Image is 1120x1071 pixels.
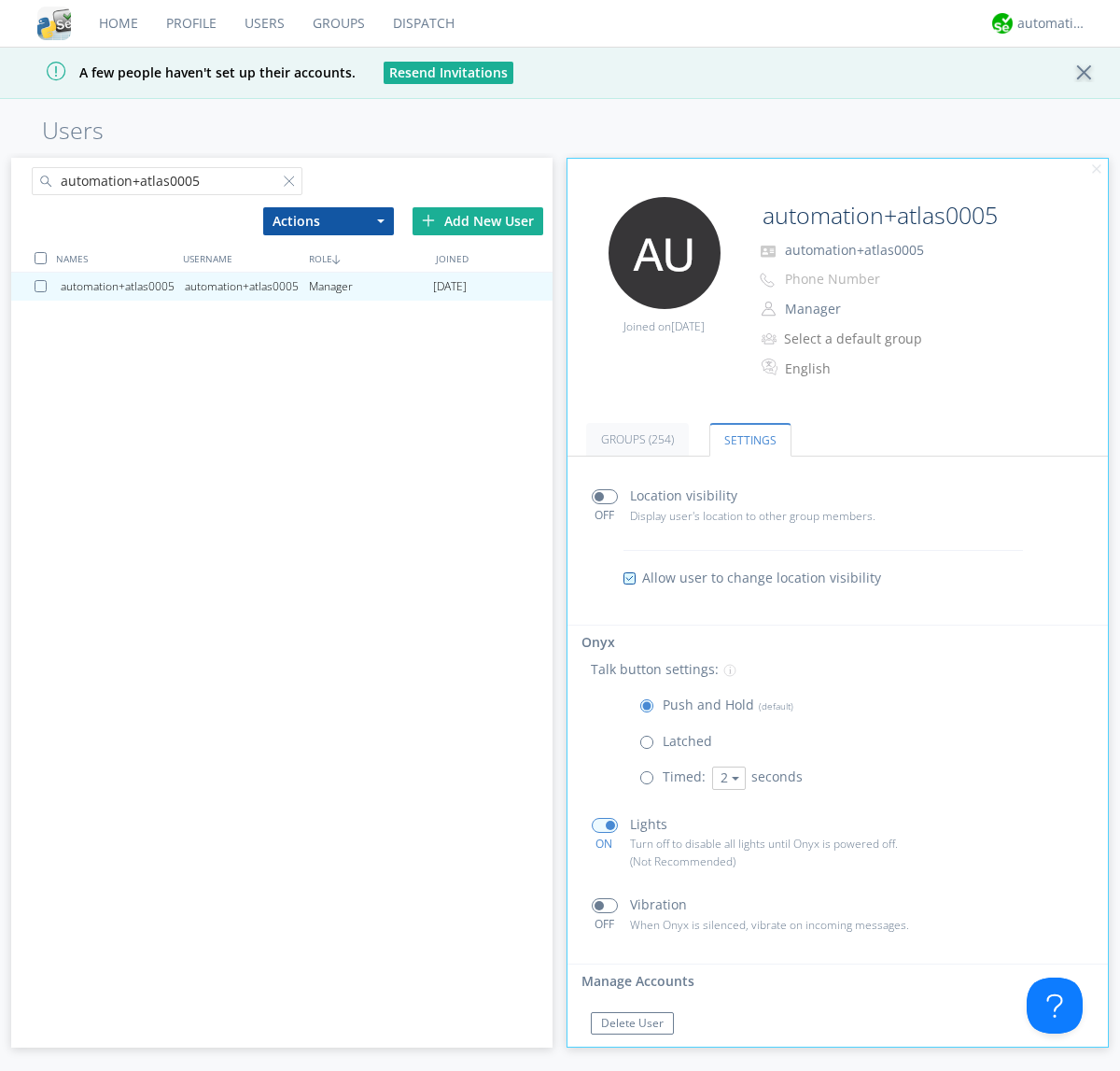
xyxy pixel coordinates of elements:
img: In groups with Translation enabled, this user's messages will be automatically translated to and ... [762,356,780,378]
input: Search users [32,167,302,195]
span: automation+atlas0005 [785,241,924,259]
div: USERNAME [178,245,304,272]
p: (Not Recommended) [630,853,940,870]
img: person-outline.svg [762,302,776,317]
div: JOINED [431,245,557,272]
img: icon-alert-users-thin-outline.svg [762,326,779,351]
p: Location visibility [630,486,737,506]
img: cancel.svg [1090,163,1103,176]
a: Groups (254) [586,423,689,456]
div: ROLE [304,245,430,272]
img: 373638.png [609,197,721,309]
span: A few people haven't set up their accounts. [14,63,356,81]
span: (default) [754,699,793,712]
div: automation+atlas0005 [185,273,309,301]
p: Turn off to disable all lights until Onyx is powered off. [630,835,940,853]
button: Actions [263,207,394,235]
a: automation+atlas0005automation+atlas0005Manager[DATE] [11,273,553,301]
p: When Onyx is silenced, vibrate on incoming messages. [630,916,940,934]
button: 2 [712,767,746,790]
a: Settings [709,423,791,457]
div: automation+atlas0005 [61,273,185,301]
img: phone-outline.svg [760,273,775,288]
img: d2d01cd9b4174d08988066c6d424eccd [992,13,1013,34]
input: Name [755,197,1057,234]
div: English [785,359,941,378]
button: Manager [778,296,965,322]
div: Select a default group [784,330,940,348]
span: Joined on [623,318,705,334]
div: ON [583,836,625,852]
div: OFF [583,916,625,932]
div: Manager [309,273,433,301]
p: Lights [630,814,667,835]
div: OFF [583,507,625,523]
p: Talk button settings: [591,659,719,680]
div: automation+atlas [1017,14,1087,33]
span: [DATE] [671,318,705,334]
p: Display user's location to other group members. [630,507,940,525]
iframe: Toggle Customer Support [1027,978,1083,1034]
button: Delete User [591,1012,674,1035]
p: Latched [663,731,712,752]
button: Resend Invitations [384,62,513,84]
div: NAMES [51,245,177,272]
img: plus.svg [422,214,435,227]
span: Allow user to change location visibility [642,569,881,587]
p: Vibration [630,895,687,915]
img: cddb5a64eb264b2086981ab96f4c1ba7 [37,7,71,40]
p: Push and Hold [663,695,793,715]
div: Add New User [413,207,543,235]
span: [DATE] [433,273,467,301]
p: Timed: [663,767,706,787]
span: seconds [751,768,803,785]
